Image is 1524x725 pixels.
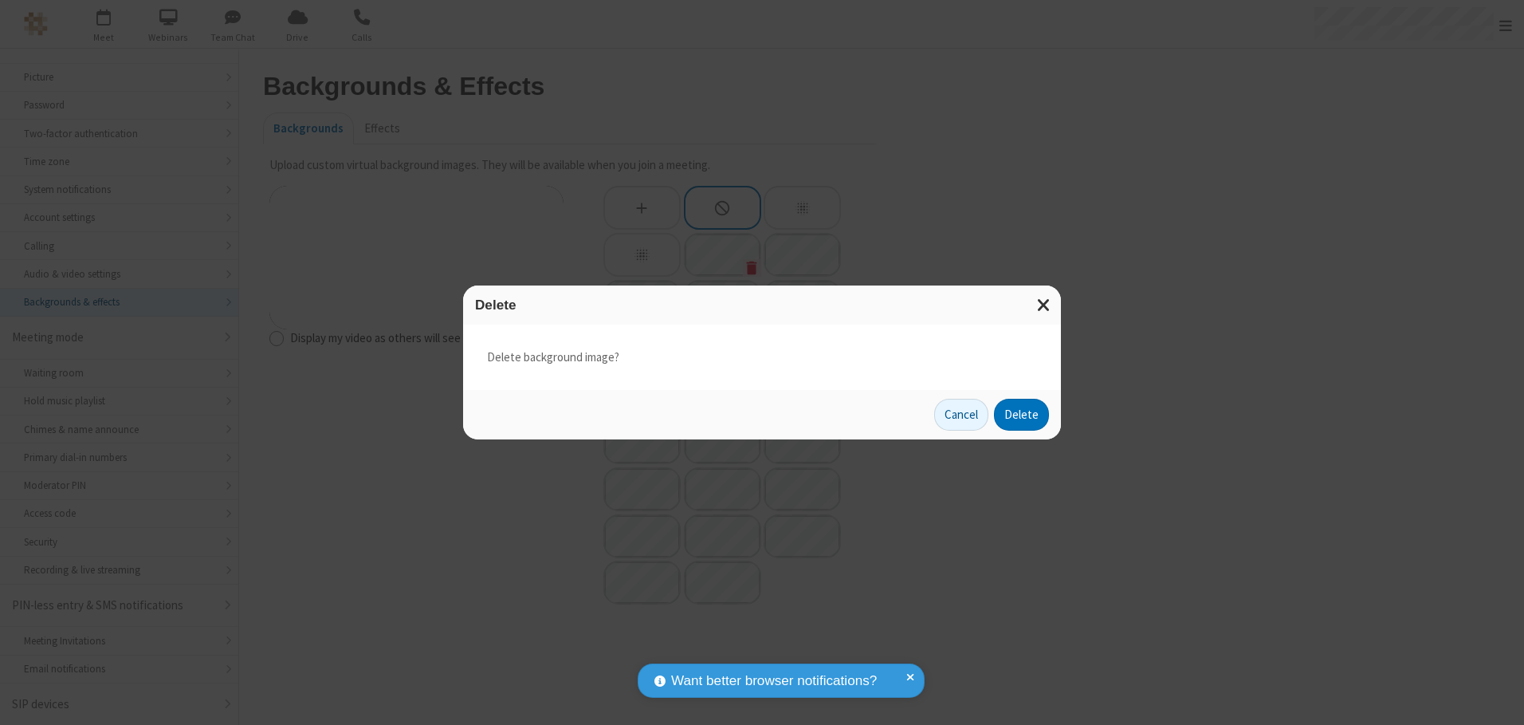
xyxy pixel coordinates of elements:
[1027,286,1061,325] button: Close modal
[463,325,1061,391] div: Delete background image?
[475,297,1049,313] h3: Delete
[994,399,1049,431] button: Delete
[934,399,988,431] button: Cancel
[671,671,877,692] span: Want better browser notifications?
